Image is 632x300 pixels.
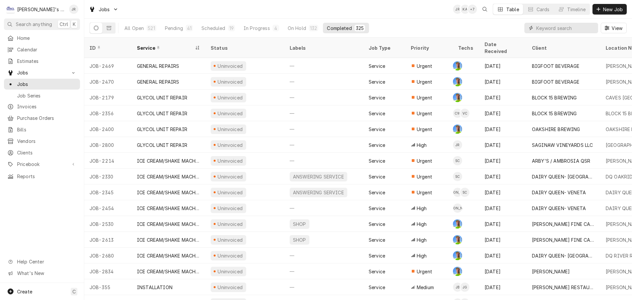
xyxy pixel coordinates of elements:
div: C [6,5,15,14]
div: JOB-2454 [84,200,132,216]
span: Search anything [16,21,52,28]
div: JR [453,140,462,150]
div: SHOP [292,236,307,243]
span: High [417,252,427,259]
div: JB [453,283,462,292]
div: Table [506,6,519,13]
span: C [72,288,76,295]
div: INSTALLATION [137,284,172,291]
span: Jobs [17,69,67,76]
div: Jeff Rue's Avatar [69,5,78,14]
span: Ctrl [60,21,68,28]
span: Bills [17,126,77,133]
div: [DATE] [479,184,527,200]
div: Greg Austin's Avatar [453,267,462,276]
div: Greg Austin's Avatar [453,61,462,70]
div: CW [453,109,462,118]
a: Bills [4,124,80,135]
div: [DATE] [479,58,527,74]
div: [DATE] [479,200,527,216]
div: Service [369,63,385,69]
a: Purchase Orders [4,113,80,123]
div: GA [453,219,462,229]
div: — [284,248,363,263]
div: Scheduled [201,25,225,32]
div: ICE CREAM/SHAKE MACHINE REPAIR [137,173,200,180]
div: GLYCOL UNIT REPAIR [137,110,187,117]
div: OAKSHIRE BREWING [532,126,580,133]
span: Estimates [17,58,77,65]
div: ICE CREAM/SHAKE MACHINE REPAIR [137,236,200,243]
div: — [284,90,363,105]
div: BIGFOOT BEVERAGE [532,63,580,69]
div: Uninvoiced [217,94,244,101]
span: Medium [417,284,434,291]
div: GENERAL REPAIRS [137,78,179,85]
div: Clay's Refrigeration's Avatar [6,5,15,14]
div: Jeff Rue's Avatar [453,5,462,14]
span: High [417,221,427,228]
div: JOB-2179 [84,90,132,105]
div: ANSWERING SERVICE [292,189,345,196]
div: Steven Cramer's Avatar [460,188,469,197]
div: Cameron Ward's Avatar [453,109,462,118]
a: Go to Help Center [4,256,80,267]
div: [DATE] [479,137,527,153]
div: Uninvoiced [217,157,244,164]
div: Service [369,268,385,275]
div: [DATE] [479,121,527,137]
div: Johnny Guerra's Avatar [460,283,469,292]
span: Pricebook [17,161,67,168]
span: Urgent [417,189,432,196]
div: JOB-2400 [84,121,132,137]
div: [DATE] [479,74,527,90]
span: Reports [17,173,77,180]
div: 4 [274,25,278,32]
div: 325 [356,25,364,32]
div: Service [369,142,385,149]
span: View [610,25,624,32]
div: GA [453,61,462,70]
div: [DATE] [479,169,527,184]
div: JOB-2356 [84,105,132,121]
a: Vendors [4,136,80,147]
div: [DATE] [479,105,527,121]
span: Purchase Orders [17,115,77,122]
span: Invoices [17,103,77,110]
div: Service [369,157,385,164]
div: — [284,58,363,74]
div: GA [453,77,462,86]
div: Uninvoiced [217,268,244,275]
span: Calendar [17,46,77,53]
div: Job Type [369,44,400,51]
div: JOB-2214 [84,153,132,169]
div: DAIRY QUEEN- [GEOGRAPHIC_DATA] [532,252,595,259]
div: Service [369,126,385,133]
div: JG [460,283,469,292]
div: ICE CREAM/SHAKE MACHINE REPAIR [137,205,200,212]
div: [PERSON_NAME] FINE CANDIES [532,236,595,243]
a: Reports [4,171,80,182]
div: Client [532,44,594,51]
span: High [417,205,427,212]
div: DAIRY QUEEN- VENETA [532,189,586,196]
div: Uninvoiced [217,110,244,117]
div: Status [211,44,278,51]
div: Timeline [567,6,586,13]
div: Uninvoiced [217,236,244,243]
div: — [284,200,363,216]
div: JOB-2330 [84,169,132,184]
div: JR [453,5,462,14]
a: Go to What's New [4,268,80,279]
div: [DATE] [479,232,527,248]
span: Urgent [417,268,432,275]
input: Keyword search [536,23,595,33]
div: JR [69,5,78,14]
div: [DATE] [479,90,527,105]
div: — [284,121,363,137]
div: Uninvoiced [217,142,244,149]
div: Uninvoiced [217,284,244,291]
div: 132 [310,25,317,32]
div: Service [369,205,385,212]
div: SHOP [292,221,307,228]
